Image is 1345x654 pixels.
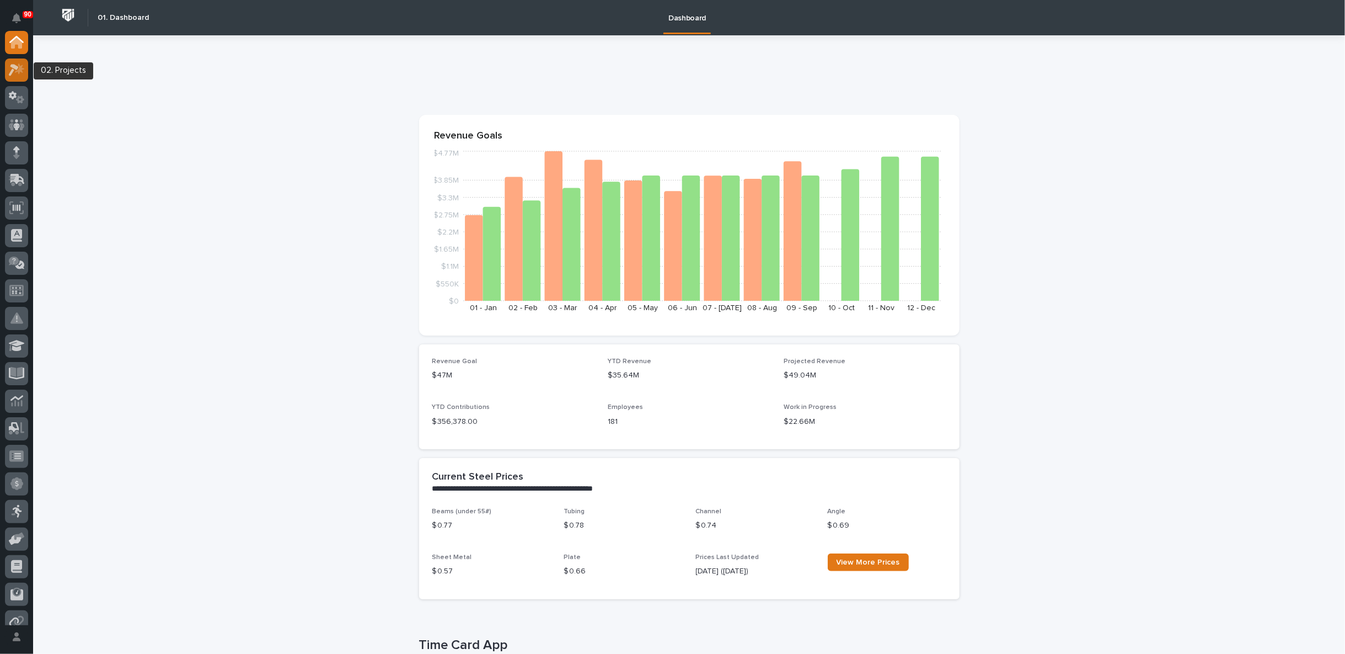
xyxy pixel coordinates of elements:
[432,520,551,531] p: $ 0.77
[703,304,742,312] text: 07 - [DATE]
[433,177,459,185] tspan: $3.85M
[432,566,551,577] p: $ 0.57
[24,10,31,18] p: 90
[828,508,846,515] span: Angle
[432,471,524,483] h2: Current Steel Prices
[432,404,490,411] span: YTD Contributions
[433,150,459,158] tspan: $4.77M
[747,304,776,312] text: 08 - Aug
[696,566,814,577] p: [DATE] ([DATE])
[696,554,759,561] span: Prices Last Updated
[608,404,643,411] span: Employees
[784,358,845,365] span: Projected Revenue
[828,304,855,312] text: 10 - Oct
[435,130,944,142] p: Revenue Goals
[432,554,472,561] span: Sheet Metal
[5,7,28,30] button: Notifications
[784,416,946,428] p: $22.66M
[784,404,837,411] span: Work in Progress
[784,370,946,381] p: $49.04M
[564,554,581,561] span: Plate
[667,304,696,312] text: 06 - Jun
[868,304,894,312] text: 11 - Nov
[432,370,595,381] p: $47M
[433,211,459,219] tspan: $2.75M
[828,554,909,571] a: View More Prices
[564,566,683,577] p: $ 0.66
[437,194,459,202] tspan: $3.3M
[696,520,814,531] p: $ 0.74
[436,280,459,288] tspan: $550K
[469,304,496,312] text: 01 - Jan
[608,370,770,381] p: $35.64M
[564,520,683,531] p: $ 0.78
[627,304,657,312] text: 05 - May
[14,13,28,31] div: Notifications90
[696,508,722,515] span: Channel
[608,416,770,428] p: 181
[432,508,492,515] span: Beams (under 55#)
[449,297,459,305] tspan: $0
[508,304,538,312] text: 02 - Feb
[837,559,900,566] span: View More Prices
[434,246,459,254] tspan: $1.65M
[564,508,585,515] span: Tubing
[419,637,955,653] p: Time Card App
[432,416,595,428] p: $ 356,378.00
[548,304,577,312] text: 03 - Mar
[588,304,617,312] text: 04 - Apr
[608,358,651,365] span: YTD Revenue
[828,520,946,531] p: $ 0.69
[58,5,78,25] img: Workspace Logo
[432,358,478,365] span: Revenue Goal
[907,304,935,312] text: 12 - Dec
[441,263,459,271] tspan: $1.1M
[437,228,459,236] tspan: $2.2M
[98,13,149,23] h2: 01. Dashboard
[786,304,817,312] text: 09 - Sep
